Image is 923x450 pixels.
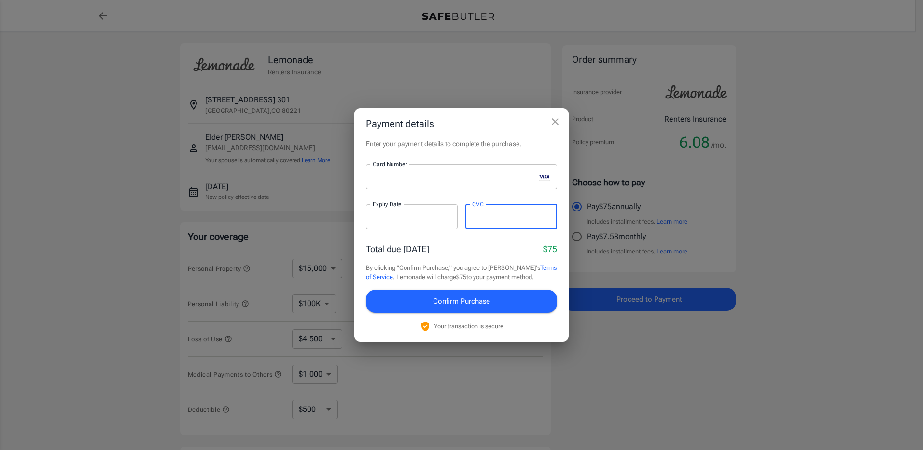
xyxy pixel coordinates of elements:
[373,172,535,181] iframe: Secure card number input frame
[543,242,557,255] p: $75
[373,200,402,208] label: Expiry Date
[472,212,550,221] iframe: Secure CVC input frame
[366,263,557,282] p: By clicking "Confirm Purchase," you agree to [PERSON_NAME]'s . Lemonade will charge $75 to your p...
[472,200,484,208] label: CVC
[434,322,503,331] p: Your transaction is secure
[539,173,550,181] svg: visa
[373,212,451,221] iframe: Secure expiration date input frame
[366,242,429,255] p: Total due [DATE]
[366,139,557,149] p: Enter your payment details to complete the purchase.
[433,295,490,308] span: Confirm Purchase
[545,112,565,131] button: close
[373,160,407,168] label: Card Number
[366,290,557,313] button: Confirm Purchase
[354,108,569,139] h2: Payment details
